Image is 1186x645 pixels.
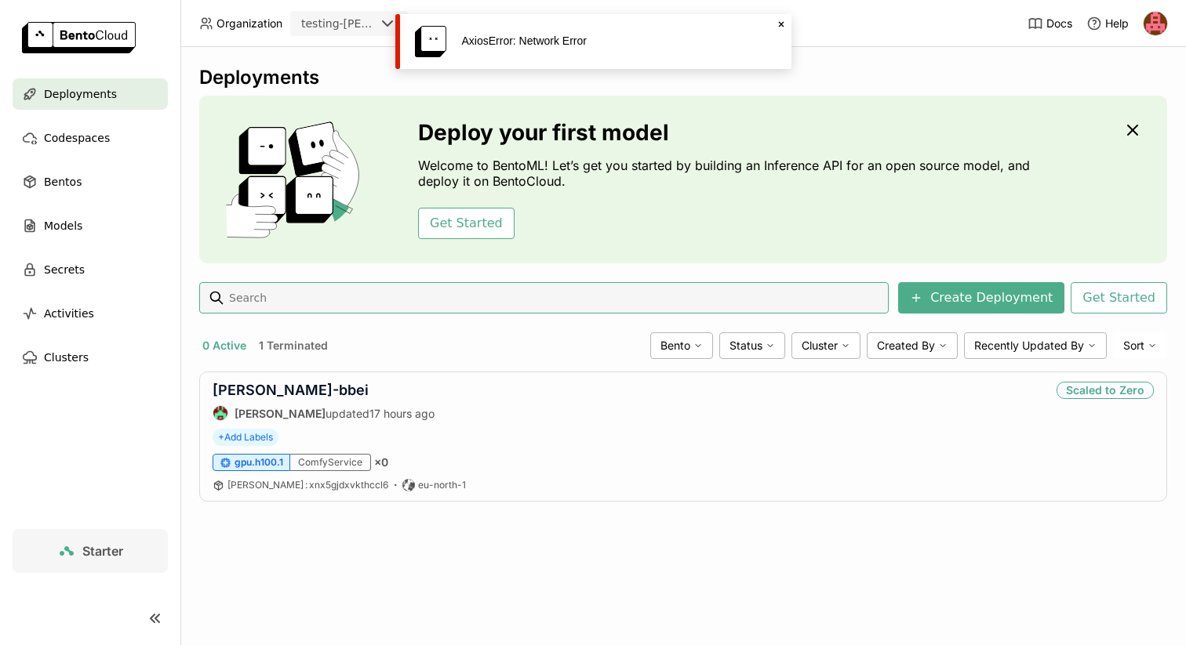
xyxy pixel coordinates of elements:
span: Help [1105,16,1129,31]
a: [PERSON_NAME]:xnx5gjdxvkthccl6 [227,479,388,491]
span: Cluster [802,339,838,353]
span: Clusters [44,348,89,367]
button: 0 Active [199,335,249,356]
button: Get Started [1071,282,1167,313]
span: Starter [82,543,123,559]
div: Help [1086,16,1129,31]
span: Organization [216,16,282,31]
div: Created By [867,332,958,359]
strong: [PERSON_NAME] [235,407,326,420]
span: Created By [877,339,935,353]
a: Deployments [13,78,168,110]
div: ComfyService [290,454,371,471]
span: Sort [1123,339,1144,353]
input: Selected testing-fleek. [377,16,378,32]
span: Secrets [44,260,85,279]
input: Search [227,285,882,310]
button: Create Deployment [898,282,1064,313]
a: Models [13,210,168,241]
span: gpu.h100.1 [235,456,283,469]
div: Status [719,332,785,359]
img: Bhavay Bhushan [213,406,227,420]
div: Bento [650,332,713,359]
div: updated [213,405,435,421]
span: [PERSON_NAME] xnx5gjdxvkthccl6 [227,479,388,491]
svg: Close [775,18,788,31]
a: Activities [13,298,168,329]
a: Bentos [13,166,168,197]
img: logo [22,22,136,53]
a: Clusters [13,342,168,373]
span: × 0 [374,455,388,469]
span: Docs [1046,16,1072,31]
span: Bento [660,339,690,353]
div: Deployments [199,66,1167,89]
div: Scaled to Zero [1057,382,1154,399]
div: Cluster [791,332,860,359]
a: [PERSON_NAME]-bbei [213,382,369,398]
span: Activities [44,304,94,323]
span: eu-north-1 [418,479,466,491]
div: Sort [1113,332,1167,359]
a: Secrets [13,254,168,285]
button: 1 Terminated [256,335,331,356]
span: Bentos [44,172,82,191]
img: cover onboarding [212,121,380,238]
span: +Add Labels [213,429,278,446]
a: Docs [1028,16,1072,31]
span: Status [729,339,762,353]
a: Starter [13,529,168,573]
span: 17 hours ago [369,407,435,420]
span: Codespaces [44,129,110,147]
img: Muhammad Arslan [1144,12,1167,35]
a: Codespaces [13,122,168,154]
button: Get Started [418,208,515,239]
div: Recently Updated By [964,332,1107,359]
span: : [305,479,307,491]
div: AxiosError: Network Error [462,34,768,47]
h3: Deploy your first model [418,120,1038,145]
span: Deployments [44,85,117,103]
div: testing-[PERSON_NAME] [301,16,375,31]
p: Welcome to BentoML! Let’s get you started by building an Inference API for an open source model, ... [418,158,1038,189]
span: Models [44,216,82,235]
span: Recently Updated By [974,339,1084,353]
